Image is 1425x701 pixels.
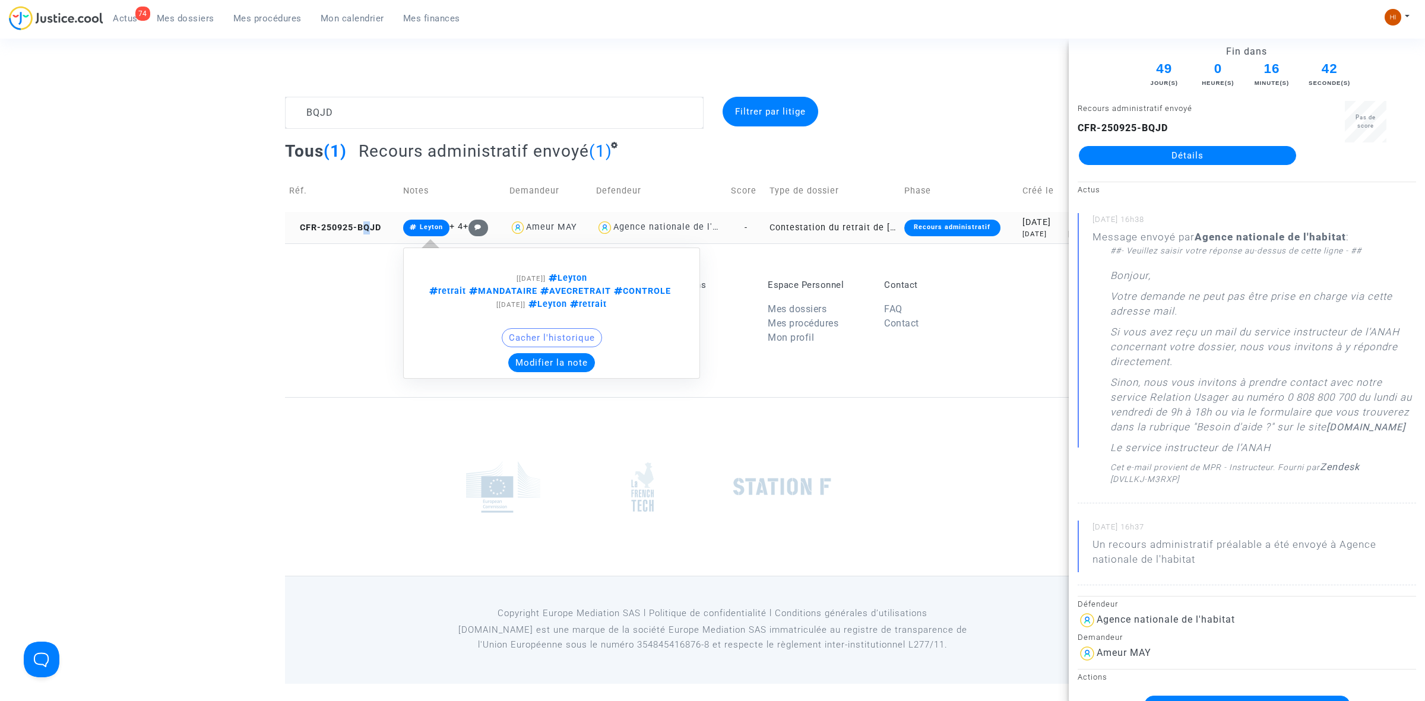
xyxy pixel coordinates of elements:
div: Ameur MAY [526,222,577,232]
button: Modifier la note [508,353,595,372]
div: [DATE] [1022,216,1059,229]
span: + [463,221,489,231]
div: Jour(s) [1143,79,1186,87]
p: Le service instructeur de l’ANAH [1110,440,1271,461]
img: icon-user.svg [1078,644,1097,663]
b: CFR-250925-BQJD [1078,122,1168,134]
span: Recours administratif envoyé [359,141,589,161]
img: fc99b196863ffcca57bb8fe2645aafd9 [1385,9,1401,26]
a: Mes dossiers [768,303,826,315]
span: 0 [1201,59,1235,79]
p: Copyright Europe Mediation SAS l Politique de confidentialité l Conditions générales d’utilisa... [442,606,983,621]
p: Contact [884,280,983,290]
small: Recours administratif envoyé [1078,104,1192,113]
a: Mes finances [394,9,470,27]
small: Actus [1078,185,1100,194]
span: - [745,223,748,233]
div: Fin dans [1135,45,1358,59]
span: [DVLLKJ-M3RXP] [1110,474,1179,484]
a: Détails [1079,146,1296,165]
span: (1) [324,141,347,161]
td: Score [727,170,765,212]
iframe: Help Scout Beacon - Open [24,642,59,677]
img: icon-user.svg [1078,611,1097,630]
b: Agence nationale de l'habitat [1195,231,1346,243]
img: europe_commision.png [466,461,540,513]
p: Espace Personnel [768,280,866,290]
td: Type de dossier [765,170,900,212]
a: [DOMAIN_NAME] [1326,421,1405,433]
p: Votre demande ne peut pas être prise en charge via cette adresse mail. [1110,289,1416,325]
img: stationf.png [733,478,831,496]
a: Mes procédures [768,318,838,329]
img: jc-logo.svg [9,6,103,30]
img: icon-user.svg [509,219,527,236]
span: Leyton [546,273,587,283]
div: Agence nationale de l'habitat [613,222,744,232]
a: Mon calendrier [311,9,394,27]
span: 49 [1143,59,1186,79]
div: [DATE] [1022,229,1059,239]
p: Si vous avez reçu un mail du service instructeur de l’ANAH concernant votre dossier, nous vous in... [1110,325,1416,375]
td: Notes [399,170,505,212]
td: Réf. [285,170,399,212]
td: Contestation du retrait de [PERSON_NAME] par l'ANAH (mandataire) [765,212,900,243]
span: Mes procédures [233,13,302,24]
span: Filtrer par litige [735,106,806,117]
span: Tous [285,141,324,161]
span: Mes dossiers [157,13,214,24]
div: ##- Veuillez saisir votre réponse au-dessus de cette ligne - ## [1110,245,1416,256]
span: MANDATAIRE [466,286,537,296]
div: Minute(s) [1250,79,1293,87]
span: [[DATE]] [517,274,546,283]
span: Pas de score [1356,114,1376,129]
span: Mon calendrier [321,13,384,24]
span: + 4 [449,221,463,231]
p: Sinon, nous vous invitons à prendre contact avec notre service Relation Usager au numéro 0 808 80... [1110,375,1416,440]
span: retrait [567,299,607,309]
span: CFR-250925-BQJD [289,223,381,233]
span: AVECRETRAIT [537,286,611,296]
span: CONTROLE [611,286,671,296]
p: [DOMAIN_NAME] est une marque de la société Europe Mediation SAS immatriculée au registre de tr... [442,623,983,652]
span: Mes finances [403,13,460,24]
span: 42 [1308,59,1351,79]
div: [DATE] [1068,216,1113,229]
div: Ameur MAY [1097,647,1151,658]
a: Mes dossiers [147,9,224,27]
div: Message envoyé par : [1092,230,1416,485]
button: Cacher l'historique [502,328,602,347]
p: Bonjour, [1110,268,1151,289]
td: Phase [900,170,1018,212]
div: Recours administratif [904,220,1000,236]
p: Un recours administratif préalable a été envoyé à Agence nationale de l'habitat [1092,537,1416,573]
span: retrait [429,286,466,296]
a: Mon profil [768,332,814,343]
div: Agence nationale de l'habitat [1097,614,1235,625]
small: [DATE] 16h38 [1092,214,1416,230]
img: icon-user.svg [596,219,613,236]
small: [DATE] 16h37 [1092,522,1416,537]
p: Informations [651,280,750,290]
div: [DATE] [1068,229,1113,239]
a: Mes procédures [224,9,311,27]
small: Actions [1078,673,1107,681]
small: Demandeur [1078,633,1123,642]
span: Leyton [420,223,443,231]
a: Contact [884,318,919,329]
span: (1) [589,141,612,161]
div: Cet e-mail provient de MPR - Instructeur. Fourni par [1110,461,1416,473]
td: Defendeur [592,170,727,212]
small: Défendeur [1078,600,1118,608]
td: Créé le [1018,170,1063,212]
span: 16 [1250,59,1293,79]
td: Expire le [1064,170,1117,212]
a: 74Actus [103,9,147,27]
div: 74 [135,7,150,21]
span: Actus [113,13,138,24]
span: Leyton [525,299,567,309]
span: [[DATE]] [496,300,525,309]
div: Seconde(s) [1308,79,1351,87]
a: Zendesk [1320,461,1360,472]
img: french_tech.png [631,462,654,512]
